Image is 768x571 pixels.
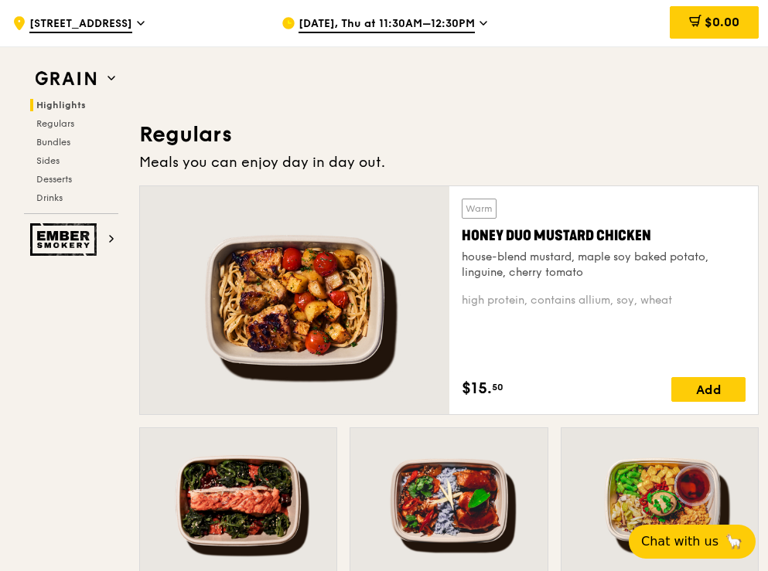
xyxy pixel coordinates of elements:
span: [STREET_ADDRESS] [29,16,132,33]
span: Sides [36,155,60,166]
span: Bundles [36,137,70,148]
span: Highlights [36,100,86,110]
div: Warm [462,199,497,219]
div: Meals you can enjoy day in day out. [139,151,759,173]
div: Add [671,377,746,402]
span: Regulars [36,118,74,129]
div: Honey Duo Mustard Chicken [462,225,746,246]
div: house-blend mustard, maple soy baked potato, linguine, cherry tomato [462,250,746,280]
span: Chat with us [641,532,719,551]
span: [DATE], Thu at 11:30AM–12:30PM [299,16,475,33]
img: Grain web logo [30,65,101,93]
button: Chat with us🦙 [629,525,756,559]
img: Ember Smokery web logo [30,223,101,256]
h3: Regulars [139,121,759,148]
span: $15. [462,377,492,400]
span: Desserts [36,174,72,185]
span: $0.00 [705,15,739,29]
span: Drinks [36,192,63,203]
span: 50 [492,381,503,393]
div: high protein, contains allium, soy, wheat [462,293,746,308]
span: 🦙 [725,532,743,551]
